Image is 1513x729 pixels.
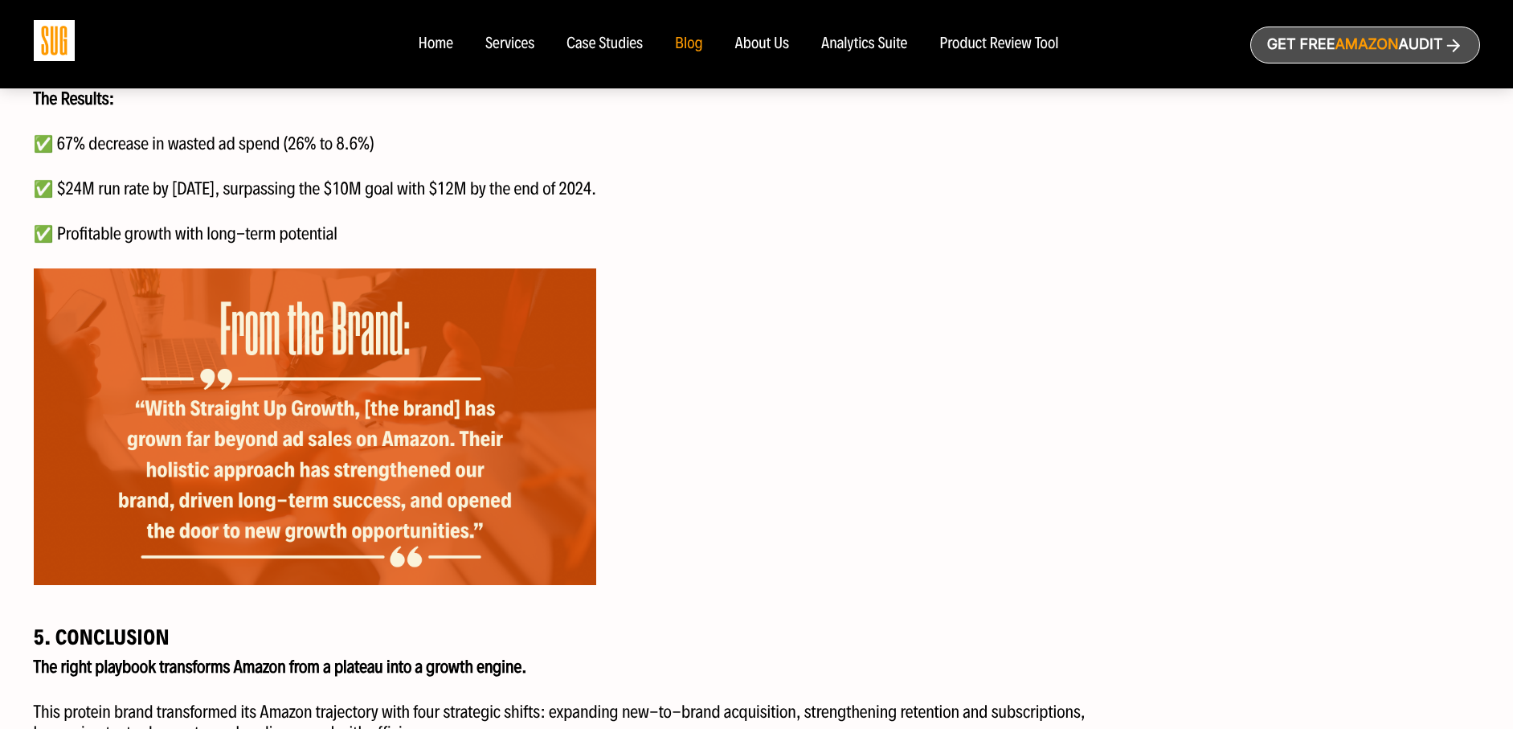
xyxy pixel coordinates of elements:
[418,35,452,53] a: Home
[821,35,907,53] a: Analytics Suite
[34,178,1113,199] p: ✅ $24M run rate by [DATE], surpassing the $10M goal with $12M by the end of 2024.
[34,656,527,678] strong: The right playbook transforms Amazon from a plateau into a growth engine.
[566,35,643,53] a: Case Studies
[675,35,703,53] a: Blog
[1250,27,1480,63] a: Get freeAmazonAudit
[939,35,1058,53] a: Product Review Tool
[34,624,170,650] strong: 5. Conclusion
[34,223,1113,244] p: ✅ Profitable growth with long-term potential
[34,20,75,61] img: Sug
[735,35,790,53] a: About Us
[485,35,534,53] a: Services
[1335,36,1398,53] span: Amazon
[34,88,115,109] strong: The Results:
[34,133,1113,154] p: ✅ 67% decrease in wasted ad spend (26% to 8.6%)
